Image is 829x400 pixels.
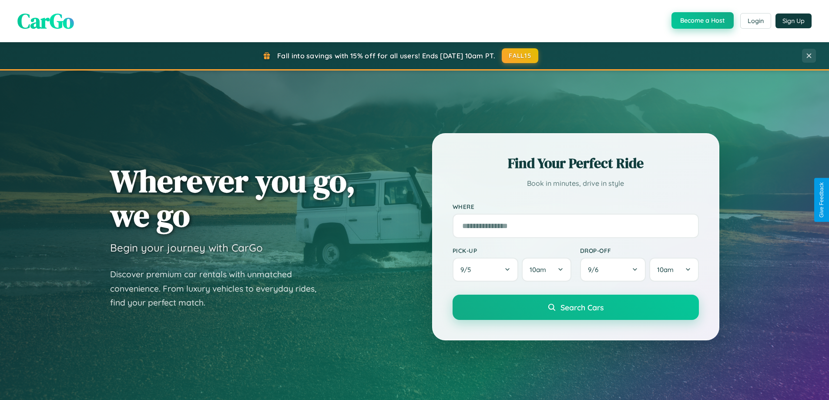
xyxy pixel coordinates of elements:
[522,258,571,282] button: 10am
[453,177,699,190] p: Book in minutes, drive in style
[580,258,646,282] button: 9/6
[453,258,519,282] button: 9/5
[560,303,604,312] span: Search Cars
[453,154,699,173] h2: Find Your Perfect Ride
[649,258,698,282] button: 10am
[580,247,699,254] label: Drop-off
[775,13,812,28] button: Sign Up
[110,164,356,232] h1: Wherever you go, we go
[819,182,825,218] div: Give Feedback
[740,13,771,29] button: Login
[453,247,571,254] label: Pick-up
[110,241,263,254] h3: Begin your journey with CarGo
[453,295,699,320] button: Search Cars
[530,266,546,274] span: 10am
[588,266,603,274] span: 9 / 6
[277,51,495,60] span: Fall into savings with 15% off for all users! Ends [DATE] 10am PT.
[657,266,674,274] span: 10am
[110,267,328,310] p: Discover premium car rentals with unmatched convenience. From luxury vehicles to everyday rides, ...
[17,7,74,35] span: CarGo
[671,12,734,29] button: Become a Host
[453,203,699,210] label: Where
[460,266,475,274] span: 9 / 5
[502,48,538,63] button: FALL15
